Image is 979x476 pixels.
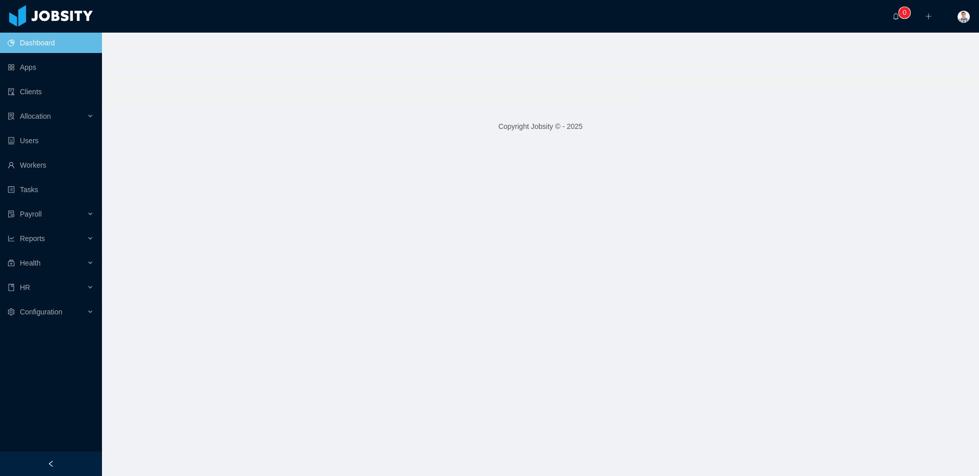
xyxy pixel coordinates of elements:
[8,130,94,151] a: icon: robotUsers
[958,11,970,23] img: a9a601c0-0538-11e8-8828-95ecc3ba7fc5_5d0a90fa7584a.jpeg
[892,13,899,20] i: icon: bell
[20,283,30,292] span: HR
[899,8,910,18] sup: 0
[8,308,15,315] i: icon: setting
[20,259,40,267] span: Health
[8,179,94,200] a: icon: profileTasks
[8,235,15,242] i: icon: line-chart
[8,82,94,102] a: icon: auditClients
[102,109,979,144] footer: Copyright Jobsity © - 2025
[8,210,15,218] i: icon: file-protect
[20,210,42,218] span: Payroll
[20,112,51,120] span: Allocation
[8,155,94,175] a: icon: userWorkers
[20,308,62,316] span: Configuration
[8,57,94,77] a: icon: appstoreApps
[20,234,45,243] span: Reports
[8,284,15,291] i: icon: book
[8,259,15,267] i: icon: medicine-box
[925,13,932,20] i: icon: plus
[8,113,15,120] i: icon: solution
[8,33,94,53] a: icon: pie-chartDashboard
